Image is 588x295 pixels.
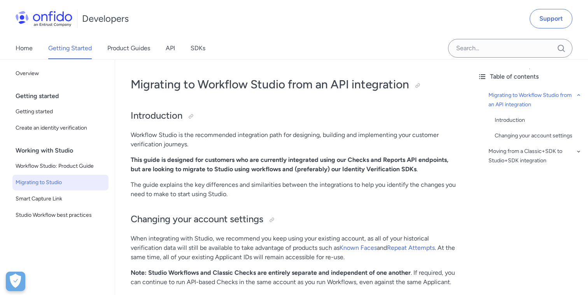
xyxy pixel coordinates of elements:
h1: Developers [82,12,129,25]
a: Known Faces [339,244,377,251]
span: Overview [16,69,105,78]
span: Create an identity verification [16,123,105,133]
button: Open Preferences [6,272,25,291]
div: Working with Studio [16,143,112,158]
div: Cookie Preferences [6,272,25,291]
a: Migrating to Studio [12,175,108,190]
a: API [166,37,175,59]
div: Table of contents [478,72,582,81]
p: Workflow Studio is the recommended integration path for designing, building and implementing your... [131,130,456,149]
a: Smart Capture Link [12,191,108,207]
a: Migrating to Workflow Studio from an API integration [488,91,582,109]
span: Workflow Studio: Product Guide [16,162,105,171]
p: When integrating with Studio, we recommend you keep using your existing account, as all of your h... [131,234,456,262]
span: Studio Workflow best practices [16,211,105,220]
a: Moving from a Classic+SDK to Studio+SDK integration [488,147,582,165]
a: Getting Started [48,37,92,59]
a: Workflow Studio: Product Guide [12,158,108,174]
img: Onfido Logo [16,11,72,26]
h2: Introduction [131,109,456,123]
a: Changing your account settings [495,131,582,140]
p: . [131,155,456,174]
p: . If required, you can continue to run API-based Checks in the same account as you run Workflows,... [131,268,456,287]
input: Onfido search input field [448,39,572,58]
div: Getting started [16,88,112,104]
span: Smart Capture Link [16,194,105,204]
a: SDKs [191,37,205,59]
p: The guide explains the key differences and similarities between the integrations to help you iden... [131,180,456,199]
strong: Note: Studio Workflows and Classic Checks are entirely separate and independent of one another [131,269,411,276]
a: Create an identity verification [12,120,108,136]
a: Overview [12,66,108,81]
a: Getting started [12,104,108,119]
a: Product Guides [107,37,150,59]
h2: Changing your account settings [131,213,456,226]
a: Home [16,37,33,59]
span: Getting started [16,107,105,116]
a: Repeat Attempts [387,244,435,251]
h1: Migrating to Workflow Studio from an API integration [131,77,456,92]
span: Migrating to Studio [16,178,105,187]
a: Introduction [495,116,582,125]
a: Support [530,9,572,28]
a: Studio Workflow best practices [12,207,108,223]
strong: This guide is designed for customers who are currently integrated using our Checks and Reports AP... [131,156,448,173]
